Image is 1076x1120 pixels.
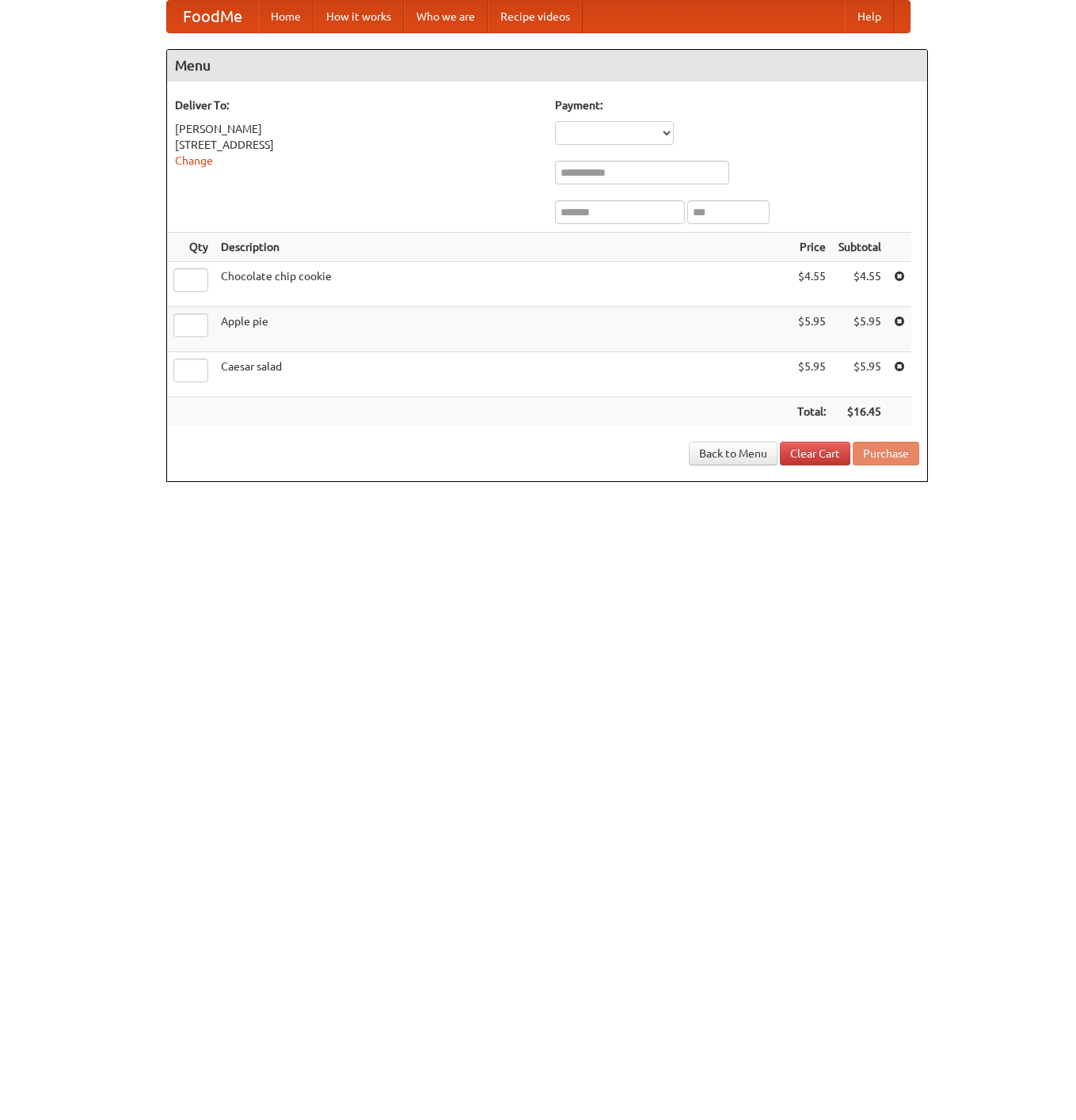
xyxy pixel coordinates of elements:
[215,307,791,352] td: Apple pie
[791,233,832,262] th: Price
[167,233,215,262] th: Qty
[175,97,539,113] h5: Deliver To:
[215,233,791,262] th: Description
[832,233,888,262] th: Subtotal
[167,50,927,82] h4: Menu
[175,121,539,137] div: [PERSON_NAME]
[853,442,919,465] button: Purchase
[175,154,213,167] a: Change
[832,262,888,307] td: $4.55
[689,442,778,465] a: Back to Menu
[832,307,888,352] td: $5.95
[488,1,583,32] a: Recipe videos
[791,397,832,427] th: Total:
[832,397,888,427] th: $16.45
[215,352,791,397] td: Caesar salad
[314,1,404,32] a: How it works
[791,307,832,352] td: $5.95
[167,1,258,32] a: FoodMe
[555,97,919,113] h5: Payment:
[845,1,894,32] a: Help
[404,1,488,32] a: Who we are
[175,137,539,153] div: [STREET_ADDRESS]
[780,442,850,465] a: Clear Cart
[791,352,832,397] td: $5.95
[215,262,791,307] td: Chocolate chip cookie
[832,352,888,397] td: $5.95
[258,1,314,32] a: Home
[791,262,832,307] td: $4.55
